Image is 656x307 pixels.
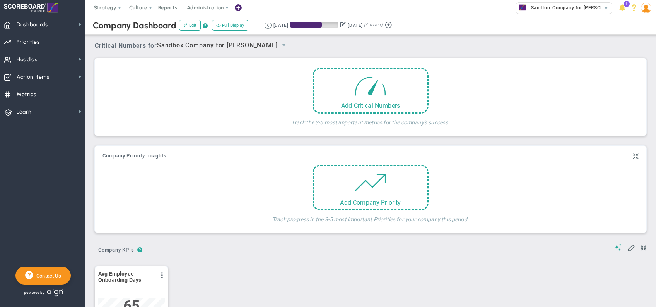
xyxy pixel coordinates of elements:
span: Company Dashboard [93,20,176,31]
span: Sandbox Company for [PERSON_NAME] [157,41,277,50]
span: Huddles [17,52,38,68]
button: Company Priority Insights [102,153,167,159]
img: 32671.Company.photo [518,3,527,12]
div: Add Critical Numbers [314,102,427,109]
span: Avg Employee Onboarding Days [98,271,154,283]
div: [DATE] [348,22,362,29]
span: select [601,3,612,14]
span: Company Priority Insights [102,153,167,159]
button: Full Display [212,20,248,31]
span: Critical Numbers for [95,39,292,53]
span: 1 [624,1,630,7]
span: Priorities [17,34,40,50]
span: Edit My KPIs [627,243,635,251]
span: (Current) [364,22,383,29]
span: Dashboards [17,17,48,33]
span: Suggestions (AI Feature) [614,243,622,251]
div: Powered by Align [15,286,95,298]
h4: Track the 3-5 most important metrics for the company's success. [291,114,449,126]
span: Sandbox Company for [PERSON_NAME] [527,3,622,13]
h4: Track progress in the 3-5 most important Priorities for your company this period. [211,210,530,223]
div: Period Progress: 65% Day 60 of 91 with 31 remaining. [290,22,338,28]
button: Company KPIs [95,244,137,257]
img: 86643.Person.photo [641,3,651,13]
div: [DATE] [273,22,288,29]
span: select [277,39,290,52]
span: Learn [17,104,31,120]
span: Company KPIs [95,244,137,256]
span: Administration [187,5,224,10]
span: Culture [129,5,147,10]
button: Go to previous period [265,22,272,29]
span: Strategy [94,5,116,10]
button: Edit [179,20,201,31]
span: Action Items [17,69,50,85]
div: Add Company Priority [314,199,427,206]
span: Contact Us [33,273,61,279]
span: Metrics [17,86,36,103]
